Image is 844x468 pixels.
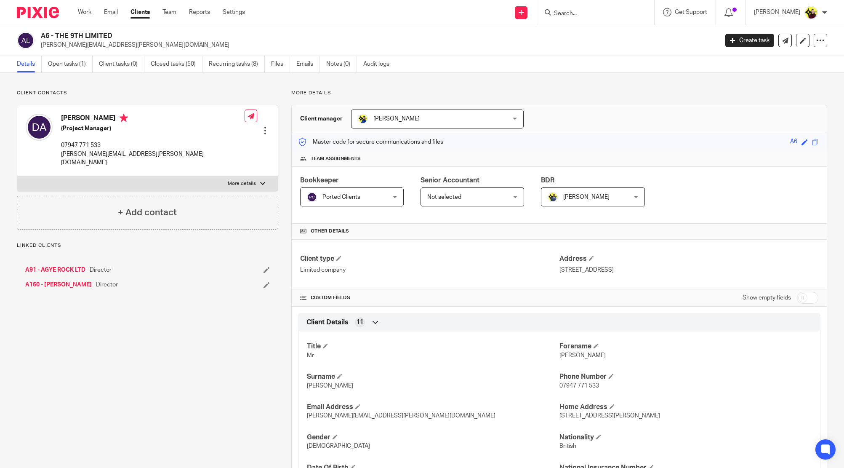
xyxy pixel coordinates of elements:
img: Dennis-Starbridge.jpg [548,192,558,202]
span: Get Support [675,9,707,15]
p: Master code for secure communications and files [298,138,443,146]
span: Ported Clients [322,194,360,200]
p: [PERSON_NAME] [754,8,800,16]
img: svg%3E [17,32,35,49]
h3: Client manager [300,115,343,123]
p: Client contacts [17,90,278,96]
a: Notes (0) [326,56,357,72]
a: Team [162,8,176,16]
h5: (Project Manager) [61,124,245,133]
span: BDR [541,177,554,184]
a: Settings [223,8,245,16]
h4: Nationality [559,433,812,442]
h4: Forename [559,342,812,351]
a: Work [78,8,91,16]
h4: Surname [307,372,559,381]
span: [PERSON_NAME] [307,383,353,389]
img: svg%3E [26,114,53,141]
h4: Email Address [307,403,559,412]
h4: Home Address [559,403,812,412]
input: Search [553,10,629,18]
p: More details [228,180,256,187]
img: svg%3E [307,192,317,202]
img: Megan-Starbridge.jpg [804,6,818,19]
span: Senior Accountant [421,177,479,184]
a: Reports [189,8,210,16]
a: Emails [296,56,320,72]
span: [DEMOGRAPHIC_DATA] [307,443,370,449]
p: 07947 771 533 [61,141,245,150]
img: Pixie [17,7,59,18]
span: 07947 771 533 [559,383,599,389]
a: Audit logs [363,56,396,72]
span: Client Details [306,318,349,327]
p: [PERSON_NAME][EMAIL_ADDRESS][PERSON_NAME][DOMAIN_NAME] [61,150,245,167]
span: Director [90,266,112,274]
h4: Address [559,254,818,263]
a: Files [271,56,290,72]
h4: Gender [307,433,559,442]
a: A91 - AGYE ROCK LTD [25,266,85,274]
h2: A6 - THE 9TH LIMITED [41,32,578,40]
span: [PERSON_NAME] [559,353,606,358]
a: A160 - [PERSON_NAME] [25,281,92,289]
span: Mr [307,353,314,358]
span: [PERSON_NAME][EMAIL_ADDRESS][PERSON_NAME][DOMAIN_NAME] [307,413,495,419]
span: [STREET_ADDRESS][PERSON_NAME] [559,413,660,419]
div: A6 [790,137,797,147]
span: 11 [357,318,363,326]
span: [PERSON_NAME] [563,194,610,200]
h4: Client type [300,254,559,263]
h4: + Add contact [118,206,177,219]
p: Limited company [300,266,559,274]
a: Client tasks (0) [99,56,144,72]
span: Bookkeeper [300,177,339,184]
span: Director [96,281,118,289]
span: Team assignments [311,155,361,162]
a: Closed tasks (50) [151,56,202,72]
label: Show empty fields [743,294,791,302]
h4: Phone Number [559,372,812,381]
p: Linked clients [17,242,278,249]
a: Details [17,56,42,72]
h4: Title [307,342,559,351]
p: [STREET_ADDRESS] [559,266,818,274]
span: Other details [311,228,349,235]
a: Email [104,8,118,16]
span: [PERSON_NAME] [373,116,420,122]
span: Not selected [427,194,461,200]
i: Primary [120,114,128,122]
p: More details [291,90,827,96]
h4: CUSTOM FIELDS [300,294,559,301]
h4: [PERSON_NAME] [61,114,245,124]
span: British [559,443,576,449]
a: Recurring tasks (8) [209,56,265,72]
img: Bobo-Starbridge%201.jpg [358,114,368,124]
a: Clients [130,8,150,16]
a: Open tasks (1) [48,56,93,72]
p: [PERSON_NAME][EMAIL_ADDRESS][PERSON_NAME][DOMAIN_NAME] [41,41,713,49]
a: Create task [725,34,774,47]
